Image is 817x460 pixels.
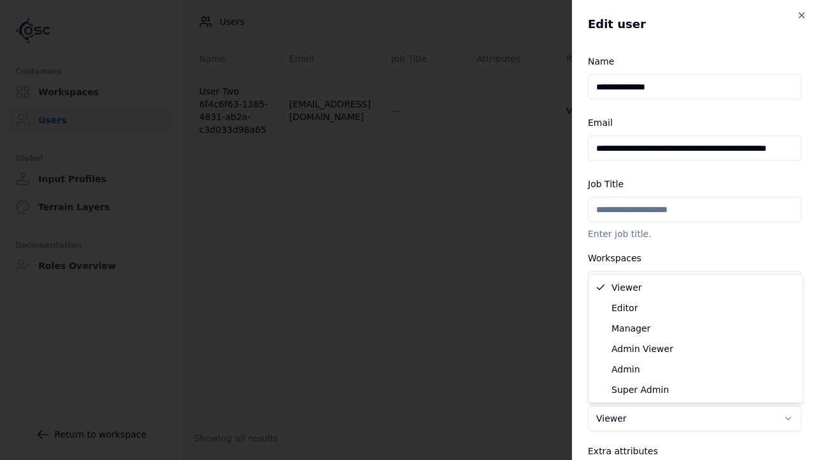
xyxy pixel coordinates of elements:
span: Manager [611,322,650,335]
span: Viewer [611,281,642,294]
span: Editor [611,302,638,314]
span: Admin Viewer [611,342,673,355]
span: Admin [611,363,640,376]
span: Super Admin [611,383,669,396]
